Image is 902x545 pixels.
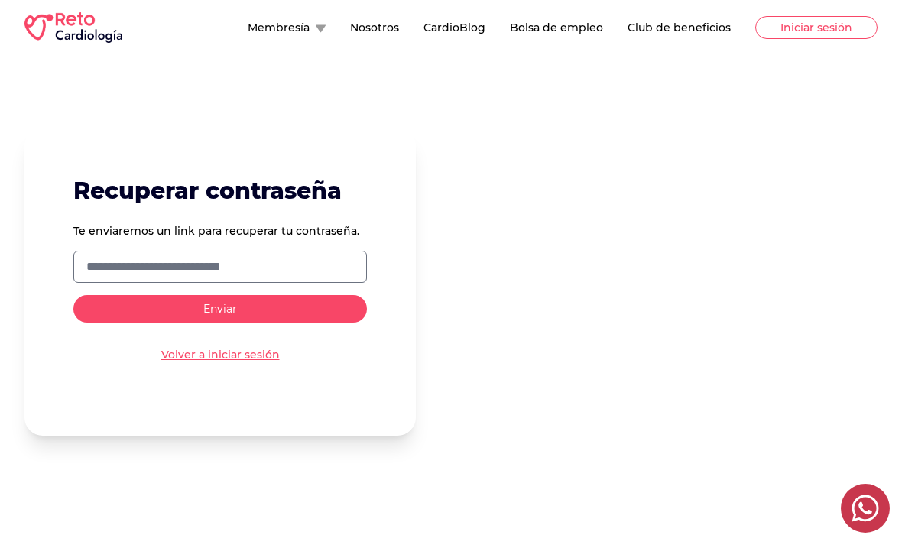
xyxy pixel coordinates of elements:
[755,16,878,39] button: Iniciar sesión
[628,20,731,35] button: Club de beneficios
[248,20,326,35] button: Membresía
[161,347,280,362] a: Volver a iniciar sesión
[73,177,367,205] h2: Recuperar contraseña
[73,223,367,238] p: Te enviaremos un link para recuperar tu contraseña.
[510,20,603,35] button: Bolsa de empleo
[24,12,122,43] img: RETO Cardio Logo
[350,20,399,35] button: Nosotros
[73,295,367,323] button: Enviar
[203,302,237,316] span: Enviar
[423,20,485,35] button: CardioBlog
